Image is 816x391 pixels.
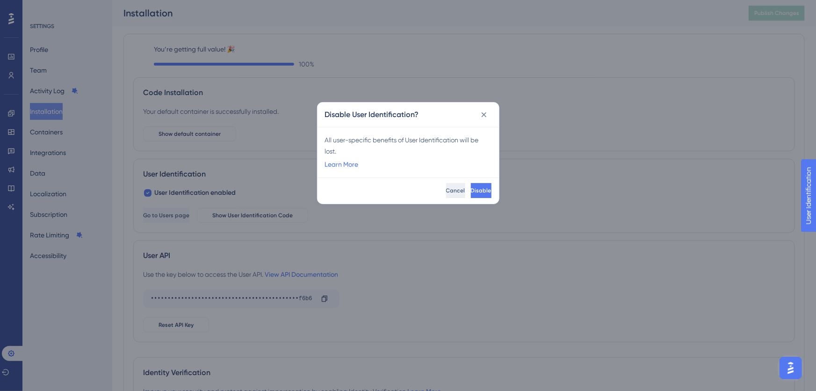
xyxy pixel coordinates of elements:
[325,109,419,120] h2: Disable User Identification?
[325,134,491,157] div: All user-specific benefits of User Identification will be lost.
[7,2,65,14] span: User Identification
[325,159,359,170] a: Learn More
[777,354,805,382] iframe: UserGuiding AI Assistant Launcher
[471,187,491,194] span: Disable
[446,187,465,194] span: Cancel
